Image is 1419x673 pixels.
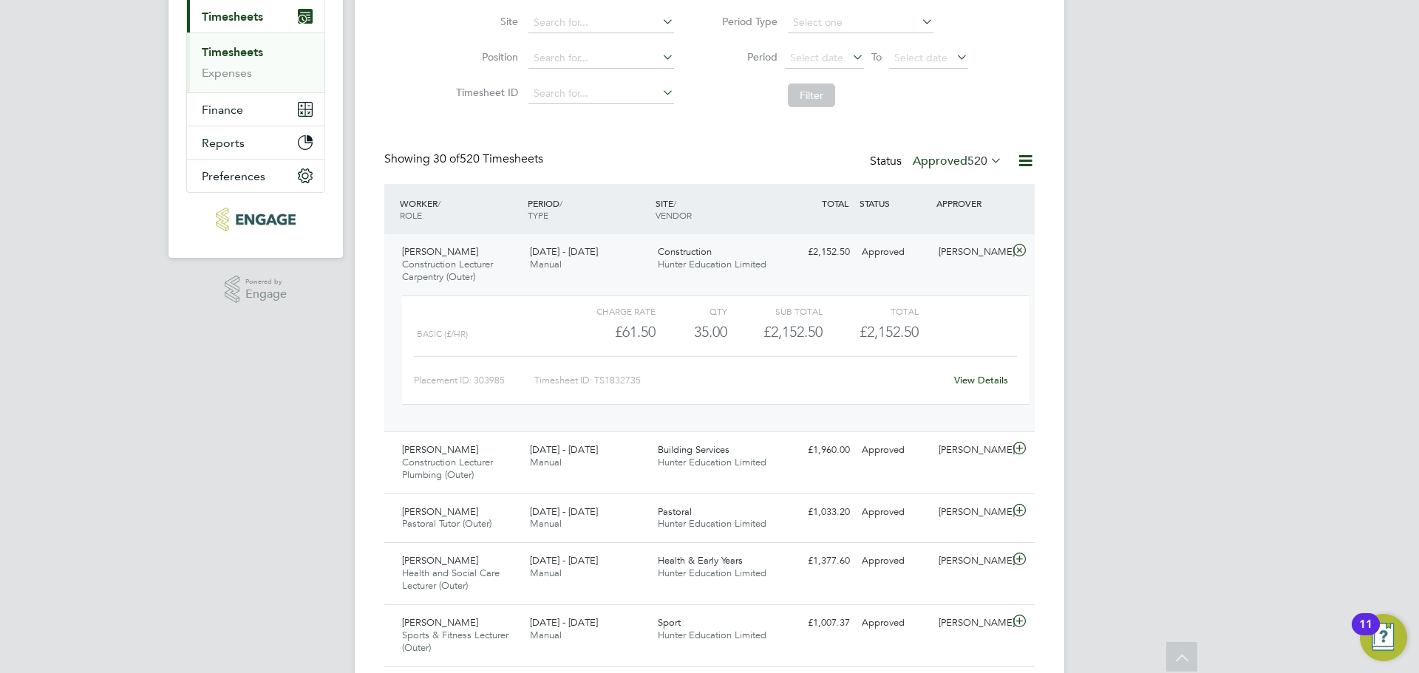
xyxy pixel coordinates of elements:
[656,302,727,320] div: QTY
[560,320,656,344] div: £61.50
[658,567,766,579] span: Hunter Education Limited
[658,517,766,530] span: Hunter Education Limited
[673,197,676,209] span: /
[658,629,766,641] span: Hunter Education Limited
[779,549,856,573] div: £1,377.60
[202,169,265,183] span: Preferences
[438,197,440,209] span: /
[658,443,729,456] span: Building Services
[530,443,598,456] span: [DATE] - [DATE]
[894,51,947,64] span: Select date
[396,190,524,228] div: WORKER
[402,245,478,258] span: [PERSON_NAME]
[933,611,1010,635] div: [PERSON_NAME]
[933,500,1010,525] div: [PERSON_NAME]
[856,438,933,462] div: Approved
[656,209,692,221] span: VENDOR
[433,151,543,166] span: 520 Timesheets
[400,209,422,221] span: ROLE
[202,136,245,150] span: Reports
[216,208,295,231] img: huntereducation-logo-retina.png
[823,302,918,320] div: Total
[245,276,287,288] span: Powered by
[779,240,856,264] div: £2,152.50
[402,456,493,481] span: Construction Lecturer Plumbing (Outer)
[933,549,1010,573] div: [PERSON_NAME]
[186,208,325,231] a: Go to home page
[402,616,478,629] span: [PERSON_NAME]
[528,13,674,33] input: Search for...
[822,197,848,209] span: TOTAL
[530,629,562,641] span: Manual
[202,45,263,59] a: Timesheets
[417,329,468,339] span: Basic (£/HR)
[402,443,478,456] span: [PERSON_NAME]
[658,258,766,270] span: Hunter Education Limited
[559,197,562,209] span: /
[727,302,823,320] div: Sub Total
[860,323,919,341] span: £2,152.50
[967,154,987,168] span: 520
[779,500,856,525] div: £1,033.20
[402,517,491,530] span: Pastoral Tutor (Outer)
[225,276,287,304] a: Powered byEngage
[528,83,674,104] input: Search for...
[1360,614,1407,661] button: Open Resource Center, 11 new notifications
[202,66,252,80] a: Expenses
[560,302,656,320] div: Charge rate
[658,456,766,468] span: Hunter Education Limited
[530,616,598,629] span: [DATE] - [DATE]
[187,33,324,92] div: Timesheets
[524,190,652,228] div: PERIOD
[1359,624,1372,643] div: 11
[727,320,823,344] div: £2,152.50
[779,611,856,635] div: £1,007.37
[788,13,933,33] input: Select one
[954,374,1008,386] a: View Details
[202,10,263,24] span: Timesheets
[452,15,518,28] label: Site
[856,611,933,635] div: Approved
[658,245,712,258] span: Construction
[245,288,287,301] span: Engage
[402,567,500,592] span: Health and Social Care Lecturer (Outer)
[779,438,856,462] div: £1,960.00
[534,369,945,392] div: Timesheet ID: TS1832735
[933,240,1010,264] div: [PERSON_NAME]
[652,190,780,228] div: SITE
[528,48,674,69] input: Search for...
[187,93,324,126] button: Finance
[856,240,933,264] div: Approved
[202,103,243,117] span: Finance
[933,190,1010,216] div: APPROVER
[867,47,886,66] span: To
[187,160,324,192] button: Preferences
[658,616,681,629] span: Sport
[530,517,562,530] span: Manual
[402,258,493,283] span: Construction Lecturer Carpentry (Outer)
[530,245,598,258] span: [DATE] - [DATE]
[187,126,324,159] button: Reports
[656,320,727,344] div: 35.00
[414,369,534,392] div: Placement ID: 303985
[658,554,743,567] span: Health & Early Years
[402,554,478,567] span: [PERSON_NAME]
[402,505,478,518] span: [PERSON_NAME]
[856,190,933,216] div: STATUS
[711,15,777,28] label: Period Type
[528,209,548,221] span: TYPE
[530,258,562,270] span: Manual
[913,154,1002,168] label: Approved
[788,83,835,107] button: Filter
[402,629,508,654] span: Sports & Fitness Lecturer (Outer)
[856,500,933,525] div: Approved
[790,51,843,64] span: Select date
[530,567,562,579] span: Manual
[870,151,1005,172] div: Status
[530,554,598,567] span: [DATE] - [DATE]
[384,151,546,167] div: Showing
[530,456,562,468] span: Manual
[452,86,518,99] label: Timesheet ID
[658,505,692,518] span: Pastoral
[856,549,933,573] div: Approved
